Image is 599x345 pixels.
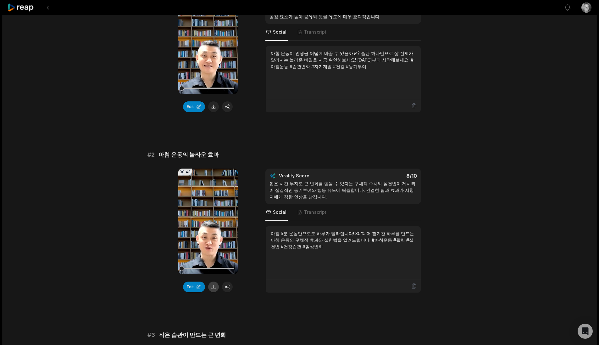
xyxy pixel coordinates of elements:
div: 아침 5분 운동만으로도 하루가 달라집니다! 30% 더 활기찬 하루를 만드는 아침 운동의 구체적 효과와 실천법을 알려드립니다. #아침운동 #활력 #실천법 #건강습관 #일상변화 [271,230,416,250]
button: Edit [183,282,205,292]
span: Transcript [304,29,326,35]
span: Social [273,29,286,35]
nav: Tabs [265,24,421,41]
div: 8 /10 [349,173,417,179]
div: Virality Score [279,173,347,179]
span: 작은 습관이 만드는 큰 변화 [159,331,226,339]
video: Your browser does not support mp4 format. [178,169,238,274]
button: Edit [183,101,205,112]
span: # 3 [147,331,155,339]
div: 아침 운동이 인생을 어떻게 바꿀 수 있을까요? 습관 하나만으로 삶 전체가 달라지는 놀라운 비밀을 지금 확인해보세요! [DATE]부터 시작해보세요. #아침운동 #습관변화 #자기... [271,50,416,70]
div: 짧은 시간 투자로 큰 변화를 얻을 수 있다는 구체적 수치와 실천법이 제시되어 실질적인 동기부여와 행동 유도에 탁월합니다. 간결한 팁과 효과가 시청자에게 강한 인상을 남깁니다. [269,180,417,200]
span: Social [273,209,286,215]
span: # 2 [147,150,155,159]
span: Transcript [304,209,326,215]
span: 아침 운동의 놀라운 효과 [158,150,219,159]
nav: Tabs [265,204,421,221]
div: Open Intercom Messenger [578,324,593,339]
